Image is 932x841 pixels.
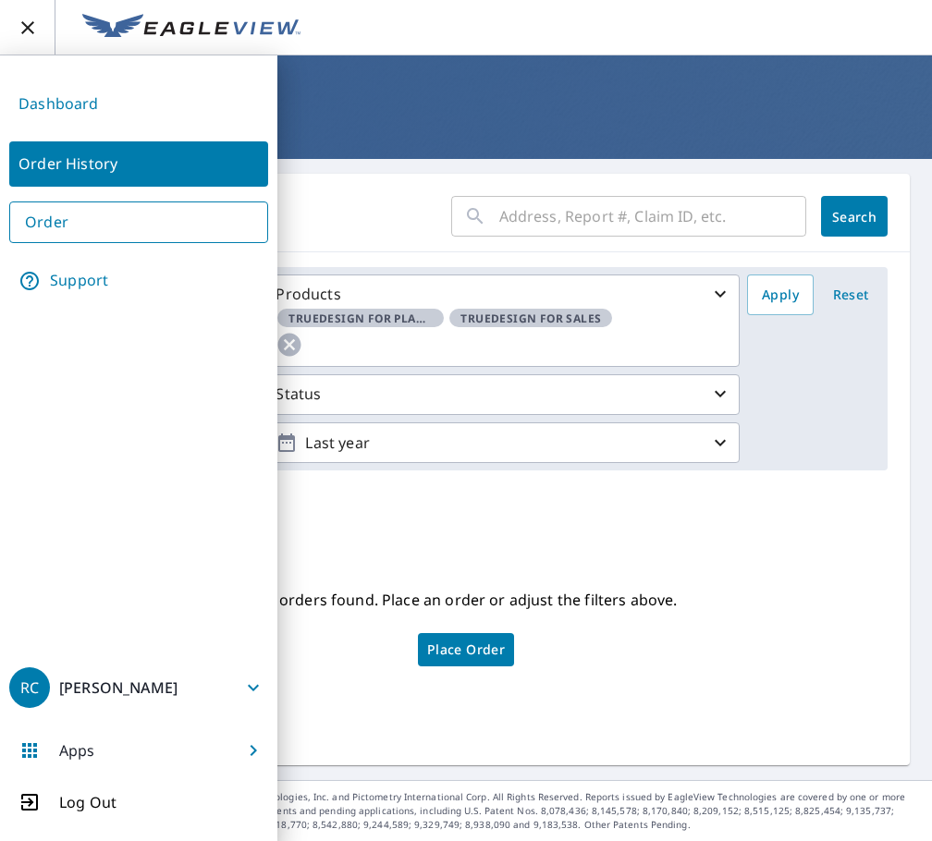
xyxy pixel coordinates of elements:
div: RC [9,667,50,708]
p: [PERSON_NAME] [59,677,178,698]
p: Last year [298,427,709,459]
button: Log Out [9,791,268,813]
p: Log Out [59,791,116,813]
h1: Order History [22,107,910,145]
span: Apply [762,284,799,307]
button: Apps [9,728,268,773]
a: Order [9,201,268,243]
span: TrueDesign for Sales [449,309,612,328]
span: TrueDesign for Planning [277,309,444,328]
span: Reset [828,284,873,307]
img: EV Logo [82,14,300,42]
p: © 2025 Eagle View Technologies, Inc. and Pictometry International Corp. All Rights Reserved. Repo... [160,790,923,832]
a: Dashboard [9,81,268,127]
span: Place Order [427,645,505,654]
span: Search [836,208,873,225]
input: Address, Report #, Claim ID, etc. [499,190,806,242]
a: Support [9,258,268,304]
p: Status [276,383,321,405]
a: Order History [9,141,268,187]
p: No orders found. Place an order or adjust the filters above. [254,585,677,615]
p: Apps [59,739,95,762]
nav: breadcrumb [22,70,910,100]
p: Products [276,283,340,305]
button: RC[PERSON_NAME] [9,665,268,710]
